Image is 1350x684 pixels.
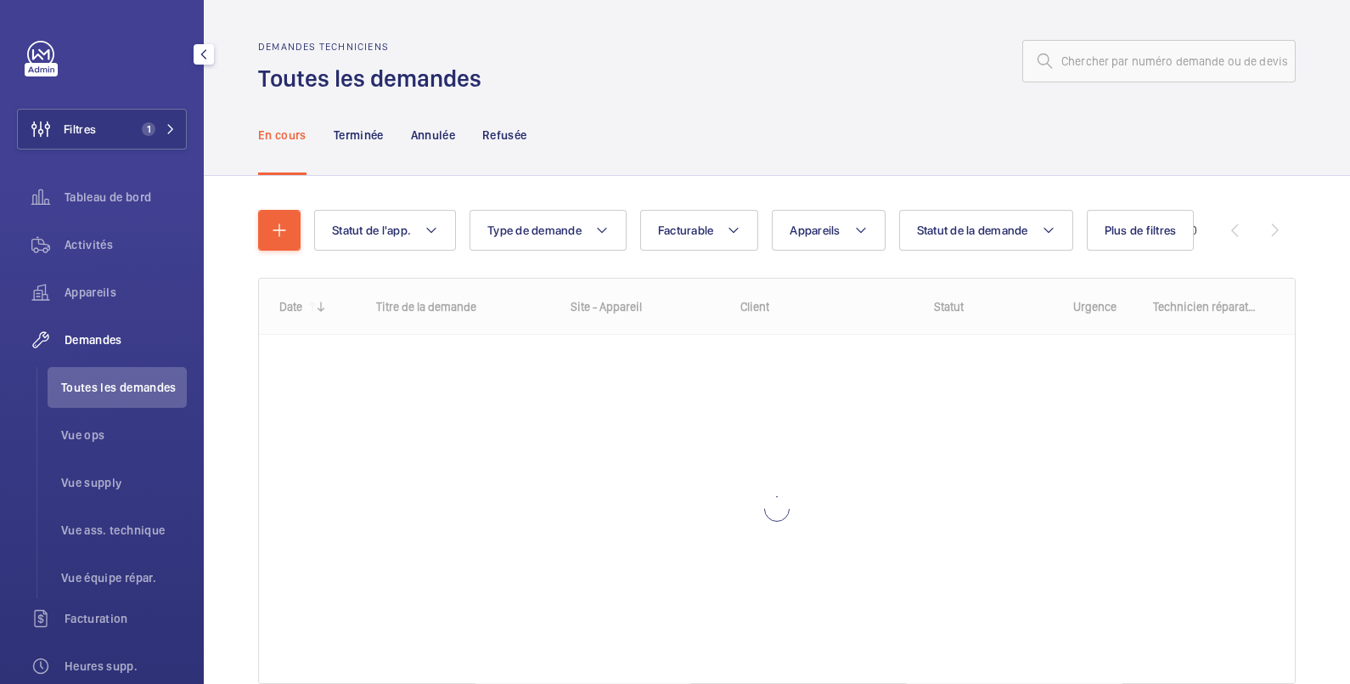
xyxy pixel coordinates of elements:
[332,223,411,237] span: Statut de l'app.
[64,121,96,138] span: Filtres
[61,379,187,396] span: Toutes les demandes
[65,236,187,253] span: Activités
[772,210,885,251] button: Appareils
[65,284,187,301] span: Appareils
[790,223,840,237] span: Appareils
[142,122,155,136] span: 1
[487,223,582,237] span: Type de demande
[658,223,714,237] span: Facturable
[899,210,1073,251] button: Statut de la demande
[470,210,627,251] button: Type de demande
[61,522,187,539] span: Vue ass. technique
[258,41,492,53] h2: Demandes techniciens
[258,63,492,94] h1: Toutes les demandes
[65,189,187,206] span: Tableau de bord
[917,223,1028,237] span: Statut de la demande
[61,427,187,444] span: Vue ops
[258,127,307,144] p: En cours
[65,331,187,348] span: Demandes
[411,127,455,144] p: Annulée
[334,127,384,144] p: Terminée
[61,474,187,491] span: Vue supply
[1022,40,1296,82] input: Chercher par numéro demande ou de devis
[482,127,526,144] p: Refusée
[1087,210,1195,251] button: Plus de filtres
[1105,223,1177,237] span: Plus de filtres
[314,210,456,251] button: Statut de l'app.
[61,569,187,586] span: Vue équipe répar.
[17,109,187,150] button: Filtres1
[65,610,187,627] span: Facturation
[65,658,187,675] span: Heures supp.
[640,210,759,251] button: Facturable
